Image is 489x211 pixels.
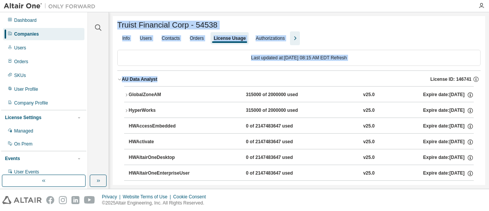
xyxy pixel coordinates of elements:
div: 315000 of 2000000 used [246,92,315,98]
div: 315000 of 2000000 used [246,107,315,114]
img: linkedin.svg [71,196,79,204]
button: HWAltairOneDesktop0 of 2147483647 usedv25.0Expire date:[DATE] [129,149,474,166]
button: HWActivate0 of 2147483647 usedv25.0Expire date:[DATE] [129,134,474,150]
div: Company Profile [14,100,48,106]
div: v25.0 [363,123,375,130]
div: Cookie Consent [173,194,210,200]
div: Info [122,35,130,41]
div: User Profile [14,86,38,92]
div: License Usage [214,35,246,41]
div: v25.0 [363,154,375,161]
div: GlobalZoneAM [129,92,198,98]
div: Events [5,155,20,162]
div: User Events [14,169,39,175]
button: HWAccessEmbedded0 of 2147483647 usedv25.0Expire date:[DATE] [129,118,474,135]
div: HWAltairOneEnterpriseUser [129,170,198,177]
div: HWActivate [129,139,198,146]
div: Last updated at: [DATE] 08:15 AM EDT [117,50,481,66]
div: Expire date: [DATE] [423,123,474,130]
img: facebook.svg [46,196,54,204]
div: HWAccessEmbedded [129,123,198,130]
button: GlobalZoneAM315000 of 2000000 usedv25.0Expire date:[DATE] [124,87,474,103]
div: On Prem [14,141,32,147]
div: Orders [190,35,204,41]
div: Expire date: [DATE] [423,139,474,146]
span: Truist Financial Corp - 54538 [117,21,217,29]
div: Orders [14,59,28,65]
div: 0 of 2147483647 used [246,139,315,146]
img: youtube.svg [84,196,95,204]
div: 0 of 2147483647 used [246,170,315,177]
div: v25.0 [363,92,375,98]
div: Expire date: [DATE] [423,154,474,161]
div: Privacy [102,194,123,200]
div: 0 of 2147483647 used [246,123,315,130]
div: Expire date: [DATE] [423,170,474,177]
img: Altair One [4,2,99,10]
div: Users [140,35,152,41]
div: Managed [14,128,33,134]
div: HyperWorks [129,107,198,114]
div: AU Data Analyst [122,76,157,82]
button: AU Data AnalystLicense ID: 146741 [117,71,481,88]
div: License Settings [5,114,41,121]
div: HWAltairOneDesktop [129,154,198,161]
img: instagram.svg [59,196,67,204]
span: License ID: 146741 [431,76,471,82]
img: altair_logo.svg [2,196,42,204]
button: HWAnalyticsWorkbench0 of 2147483647 usedv25.0Expire date:[DATE] [129,181,474,198]
div: Authorizations [256,35,285,41]
div: Website Terms of Use [123,194,173,200]
button: HWAltairOneEnterpriseUser0 of 2147483647 usedv25.0Expire date:[DATE] [129,165,474,182]
div: Contacts [162,35,180,41]
div: 0 of 2147483647 used [246,154,315,161]
div: v25.0 [363,170,375,177]
div: v25.0 [363,139,375,146]
p: © 2025 Altair Engineering, Inc. All Rights Reserved. [102,200,210,206]
button: HyperWorks315000 of 2000000 usedv25.0Expire date:[DATE] [124,102,474,119]
div: Dashboard [14,17,37,23]
div: Users [14,45,26,51]
div: v25.0 [363,107,375,114]
div: Expire date: [DATE] [423,92,474,98]
div: Companies [14,31,39,37]
a: Refresh [331,55,347,61]
div: Expire date: [DATE] [423,107,474,114]
div: SKUs [14,72,26,79]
